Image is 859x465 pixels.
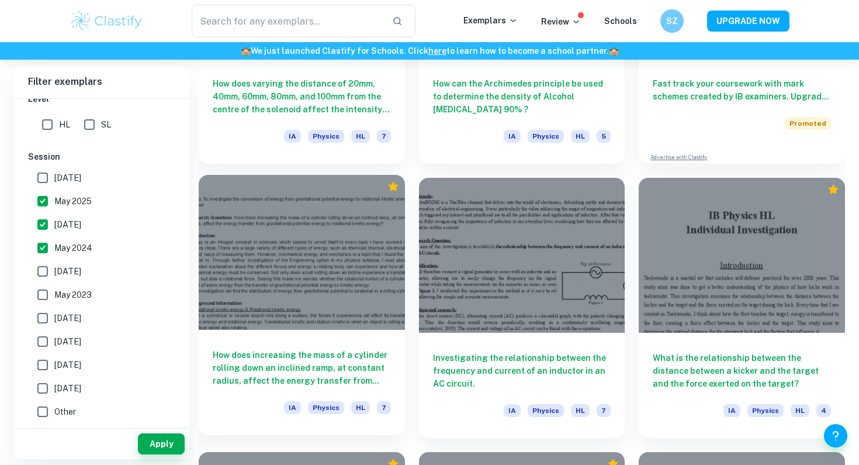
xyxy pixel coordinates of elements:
[308,130,344,143] span: Physics
[54,288,92,301] span: May 2023
[54,382,81,395] span: [DATE]
[604,16,637,26] a: Schools
[723,404,740,417] span: IA
[284,130,301,143] span: IA
[138,433,185,454] button: Apply
[387,181,399,192] div: Premium
[2,44,857,57] h6: We just launched Clastify for Schools. Click to learn how to become a school partner.
[541,15,581,28] p: Review
[791,404,809,417] span: HL
[653,352,831,390] h6: What is the relationship between the distance between a kicker and the target and the force exert...
[597,130,611,143] span: 5
[419,178,625,438] a: Investigating the relationship between the frequency and current of an inductor in an AC circuit....
[70,9,144,33] img: Clastify logo
[284,401,301,414] span: IA
[666,15,679,27] h6: SZ
[54,218,81,231] span: [DATE]
[707,11,789,32] button: UPGRADE NOW
[571,130,590,143] span: HL
[101,118,111,131] span: SL
[504,404,521,417] span: IA
[433,352,611,390] h6: Investigating the relationship between the frequency and current of an inductor in an AC circuit.
[816,404,831,417] span: 4
[351,130,370,143] span: HL
[14,66,189,98] h6: Filter exemplars
[192,5,383,37] input: Search for any exemplars...
[528,404,564,417] span: Physics
[433,77,611,116] h6: How can the Archimedes principle be used to determine the density of Alcohol [MEDICAL_DATA] 90% ?
[660,9,684,33] button: SZ
[54,359,81,371] span: [DATE]
[351,401,370,414] span: HL
[597,404,611,417] span: 7
[639,178,845,438] a: What is the relationship between the distance between a kicker and the target and the force exert...
[54,405,76,418] span: Other
[308,401,344,414] span: Physics
[54,195,92,208] span: May 2025
[785,117,831,130] span: Promoted
[213,77,391,116] h6: How does varying the distance of 20mm, 40mm, 60mm, 80mm, and 100mm from the centre of the solenoi...
[377,401,391,414] span: 7
[653,77,831,103] h6: Fast track your coursework with mark schemes created by IB examiners. Upgrade now
[54,335,81,348] span: [DATE]
[28,150,175,163] h6: Session
[54,171,81,184] span: [DATE]
[827,184,839,195] div: Premium
[747,404,784,417] span: Physics
[199,178,405,438] a: How does increasing the mass of a cylinder rolling down an inclined ramp, at constant radius, aff...
[504,130,521,143] span: IA
[428,46,446,56] a: here
[28,92,175,105] h6: Level
[650,153,707,161] a: Advertise with Clastify
[824,424,847,447] button: Help and Feedback
[59,118,70,131] span: HL
[54,265,81,278] span: [DATE]
[213,349,391,387] h6: How does increasing the mass of a cylinder rolling down an inclined ramp, at constant radius, aff...
[54,242,92,254] span: May 2024
[609,46,619,56] span: 🏫
[571,404,590,417] span: HL
[377,130,391,143] span: 7
[54,312,81,325] span: [DATE]
[241,46,251,56] span: 🏫
[528,130,564,143] span: Physics
[463,14,518,27] p: Exemplars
